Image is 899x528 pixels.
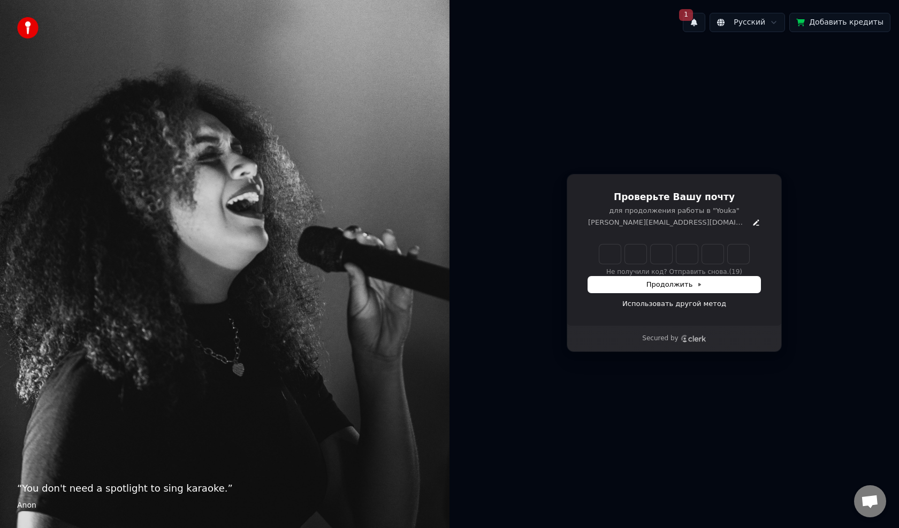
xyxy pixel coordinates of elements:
[789,13,890,32] button: Добавить кредиты
[17,500,432,511] footer: Anon
[642,334,678,343] p: Secured by
[681,335,706,342] a: Clerk logo
[17,481,432,496] p: “ You don't need a spotlight to sing karaoke. ”
[683,13,705,32] button: 1
[622,299,726,309] a: Использовать другой метод
[588,206,760,216] p: для продолжения работы в "Youka"
[752,218,760,227] button: Edit
[679,9,693,21] span: 1
[599,244,749,264] input: Enter verification code
[588,191,760,204] h1: Проверьте Вашу почту
[17,17,39,39] img: youka
[854,485,886,517] div: Відкритий чат
[646,280,703,289] span: Продолжить
[588,277,760,293] button: Продолжить
[588,218,748,227] p: [PERSON_NAME][EMAIL_ADDRESS][DOMAIN_NAME]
